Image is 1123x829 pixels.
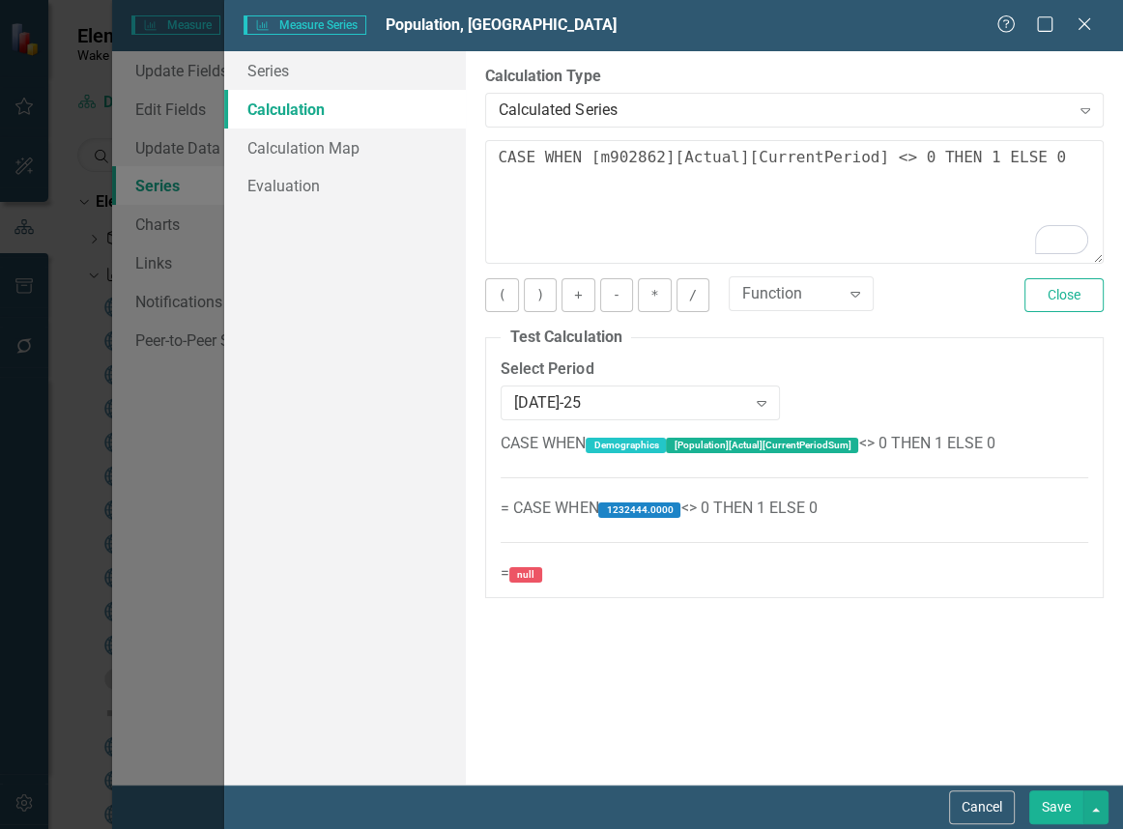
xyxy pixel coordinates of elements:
button: / [677,278,709,312]
span: Measure Series [244,15,365,35]
a: Series [224,51,466,90]
label: Select Period [501,358,780,381]
a: Calculation [224,90,466,129]
button: + [561,278,594,312]
span: Population, [GEOGRAPHIC_DATA] [386,15,617,34]
button: Close [1024,278,1104,312]
button: ) [524,278,557,312]
div: Calculated Series [499,99,1069,121]
label: 1232444.0000 [598,502,680,518]
legend: Test Calculation [501,327,631,349]
button: Save [1029,790,1083,824]
a: Calculation Map [224,129,466,167]
a: Evaluation [224,166,466,205]
label: Demographics [586,438,666,453]
span: CASE WHEN <> 0 THEN 1 ELSE 0 = CASE WHEN <> 0 THEN 1 ELSE 0 = [501,434,1088,582]
textarea: To enrich screen reader interactions, please activate Accessibility in Grammarly extension settings [485,140,1104,264]
button: - [600,278,633,312]
label: Calculation Type [485,66,1104,88]
button: Cancel [949,790,1015,824]
button: ( [485,278,518,312]
label: [Population][Actual][CurrentPeriodSum] [666,438,858,453]
label: null [509,567,542,583]
div: Function [742,283,840,305]
div: [DATE]-25 [514,391,745,414]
